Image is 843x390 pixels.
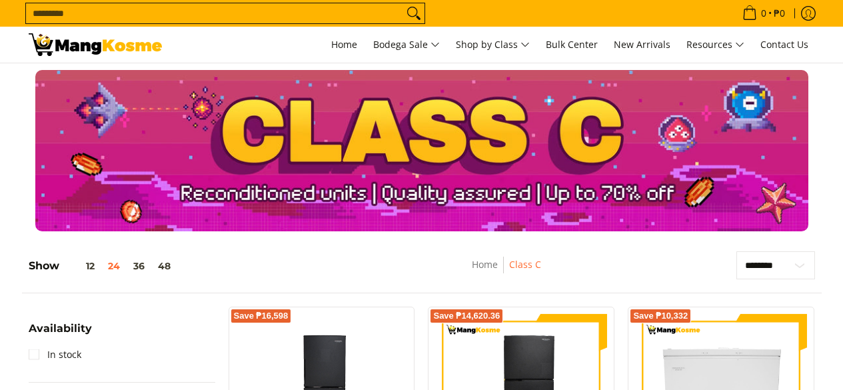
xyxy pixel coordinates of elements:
button: 36 [127,261,151,271]
a: Home [325,27,364,63]
span: Save ₱16,598 [234,312,289,320]
a: Bodega Sale [367,27,446,63]
button: Search [403,3,424,23]
img: Class C Home &amp; Business Appliances: Up to 70% Off l Mang Kosme [29,33,162,56]
a: Resources [680,27,751,63]
span: ₱0 [772,9,787,18]
nav: Main Menu [175,27,815,63]
span: New Arrivals [614,38,670,51]
span: Bodega Sale [373,37,440,53]
a: In stock [29,344,81,365]
span: Availability [29,323,92,334]
nav: Breadcrumbs [390,257,623,287]
span: 0 [759,9,768,18]
a: Shop by Class [449,27,536,63]
a: Home [472,258,498,271]
span: Save ₱14,620.36 [433,312,500,320]
span: Shop by Class [456,37,530,53]
button: 48 [151,261,177,271]
span: Save ₱10,332 [633,312,688,320]
button: 24 [101,261,127,271]
span: Resources [686,37,744,53]
span: • [738,6,789,21]
a: Bulk Center [539,27,604,63]
summary: Open [29,323,92,344]
a: New Arrivals [607,27,677,63]
span: Contact Us [760,38,808,51]
h5: Show [29,259,177,273]
span: Bulk Center [546,38,598,51]
a: Class C [509,258,541,271]
a: Contact Us [754,27,815,63]
button: 12 [59,261,101,271]
span: Home [331,38,357,51]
